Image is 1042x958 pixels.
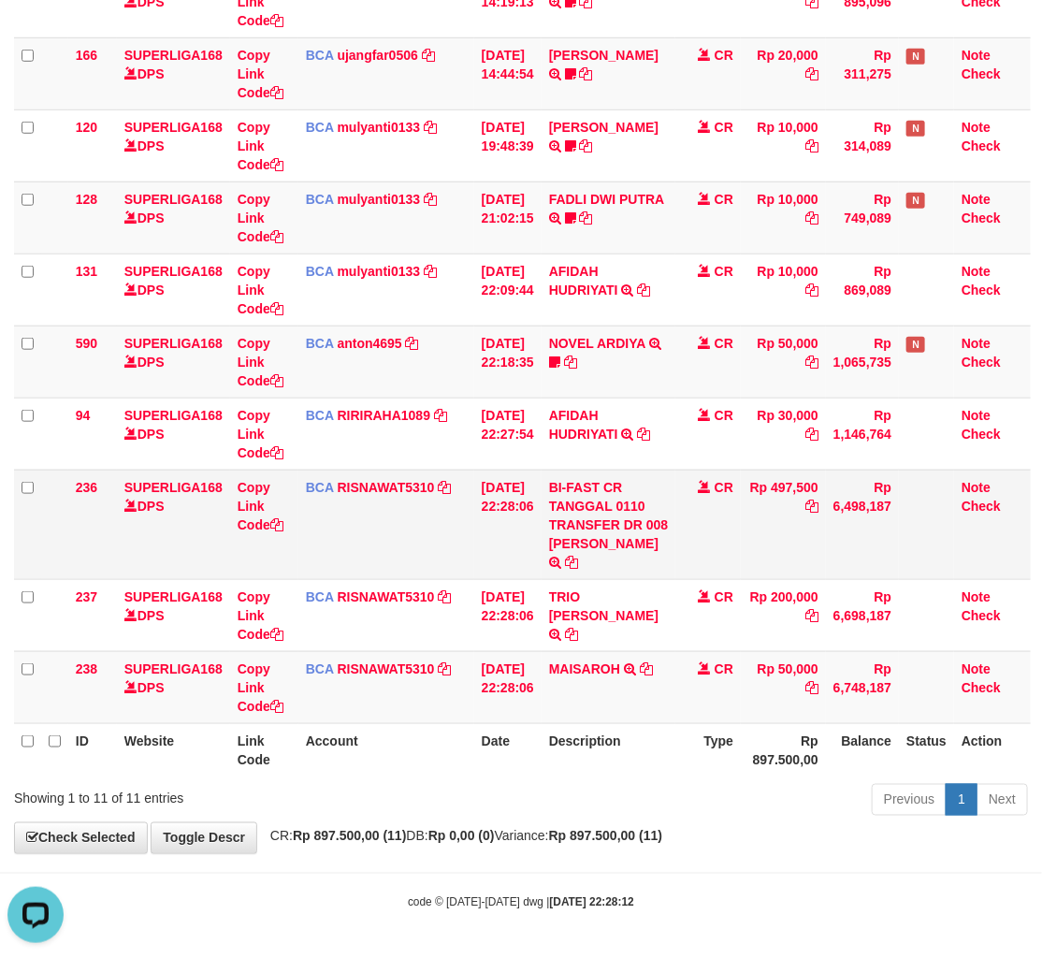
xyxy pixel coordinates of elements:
[741,579,826,651] td: Rp 200,000
[238,120,283,172] a: Copy Link Code
[338,408,431,423] a: RIRIRAHA1089
[338,120,421,135] a: mulyanti0133
[962,680,1001,695] a: Check
[238,336,283,388] a: Copy Link Code
[826,254,899,326] td: Rp 869,089
[424,264,437,279] a: Copy mulyanti0133 to clipboard
[946,784,977,816] a: 1
[675,723,741,777] th: Type
[805,608,818,623] a: Copy Rp 200,000 to clipboard
[438,480,451,495] a: Copy RISNAWAT5310 to clipboard
[805,210,818,225] a: Copy Rp 10,000 to clipboard
[741,109,826,181] td: Rp 10,000
[76,480,97,495] span: 236
[338,48,418,63] a: ujangfar0506
[124,48,223,63] a: SUPERLIGA168
[549,829,662,844] strong: Rp 897.500,00 (11)
[741,723,826,777] th: Rp 897.500,00
[14,782,420,808] div: Showing 1 to 11 of 11 entries
[117,254,230,326] td: DPS
[906,121,925,137] span: Has Note
[906,49,925,65] span: Has Note
[962,499,1001,514] a: Check
[741,651,826,723] td: Rp 50,000
[638,427,651,442] a: Copy AFIDAH HUDRIYATI to clipboard
[872,784,947,816] a: Previous
[293,829,406,844] strong: Rp 897.500,00 (11)
[124,192,223,207] a: SUPERLIGA168
[549,408,618,442] a: AFIDAH HUDRIYATI
[76,336,97,351] span: 590
[715,661,733,676] span: CR
[474,723,542,777] th: Date
[640,661,653,676] a: Copy MAISAROH to clipboard
[408,896,634,909] small: code © [DATE]-[DATE] dwg |
[715,408,733,423] span: CR
[580,210,593,225] a: Copy FADLI DWI PUTRA to clipboard
[826,651,899,723] td: Rp 6,748,187
[422,48,435,63] a: Copy ujangfar0506 to clipboard
[474,579,542,651] td: [DATE] 22:28:06
[962,264,991,279] a: Note
[826,181,899,254] td: Rp 749,089
[76,661,97,676] span: 238
[715,480,733,495] span: CR
[434,408,447,423] a: Copy RIRIRAHA1089 to clipboard
[826,398,899,470] td: Rp 1,146,764
[14,822,148,854] a: Check Selected
[124,589,223,604] a: SUPERLIGA168
[124,480,223,495] a: SUPERLIGA168
[805,66,818,81] a: Copy Rp 20,000 to clipboard
[962,66,1001,81] a: Check
[124,264,223,279] a: SUPERLIGA168
[962,608,1001,623] a: Check
[826,470,899,579] td: Rp 6,498,187
[550,896,634,909] strong: [DATE] 22:28:12
[338,480,435,495] a: RISNAWAT5310
[7,7,64,64] button: Open LiveChat chat widget
[805,427,818,442] a: Copy Rp 30,000 to clipboard
[580,66,593,81] a: Copy NOVEN ELING PRAYOG to clipboard
[954,723,1031,777] th: Action
[741,254,826,326] td: Rp 10,000
[741,37,826,109] td: Rp 20,000
[549,661,620,676] a: MAISAROH
[962,48,991,63] a: Note
[962,355,1001,370] a: Check
[438,589,451,604] a: Copy RISNAWAT5310 to clipboard
[230,723,298,777] th: Link Code
[549,589,658,623] a: TRIO [PERSON_NAME]
[906,337,925,353] span: Has Note
[962,427,1001,442] a: Check
[124,661,223,676] a: SUPERLIGA168
[638,283,651,298] a: Copy AFIDAH HUDRIYATI to clipboard
[962,192,991,207] a: Note
[117,326,230,398] td: DPS
[474,398,542,470] td: [DATE] 22:27:54
[306,264,334,279] span: BCA
[805,499,818,514] a: Copy Rp 497,500 to clipboard
[474,181,542,254] td: [DATE] 21:02:15
[76,192,97,207] span: 128
[542,723,676,777] th: Description
[117,181,230,254] td: DPS
[549,192,664,207] a: FADLI DWI PUTRA
[715,120,733,135] span: CR
[715,336,733,351] span: CR
[474,651,542,723] td: [DATE] 22:28:06
[565,627,578,642] a: Copy TRIO EFFENDI to clipboard
[306,336,334,351] span: BCA
[962,408,991,423] a: Note
[826,37,899,109] td: Rp 311,275
[306,589,334,604] span: BCA
[117,723,230,777] th: Website
[306,480,334,495] span: BCA
[76,264,97,279] span: 131
[565,555,578,570] a: Copy BI-FAST CR TANGGAL 0110 TRANSFER DR 008 REOKA FERDY SINURA to clipboard
[238,48,283,100] a: Copy Link Code
[741,398,826,470] td: Rp 30,000
[549,48,658,63] a: [PERSON_NAME]
[962,589,991,604] a: Note
[805,138,818,153] a: Copy Rp 10,000 to clipboard
[962,120,991,135] a: Note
